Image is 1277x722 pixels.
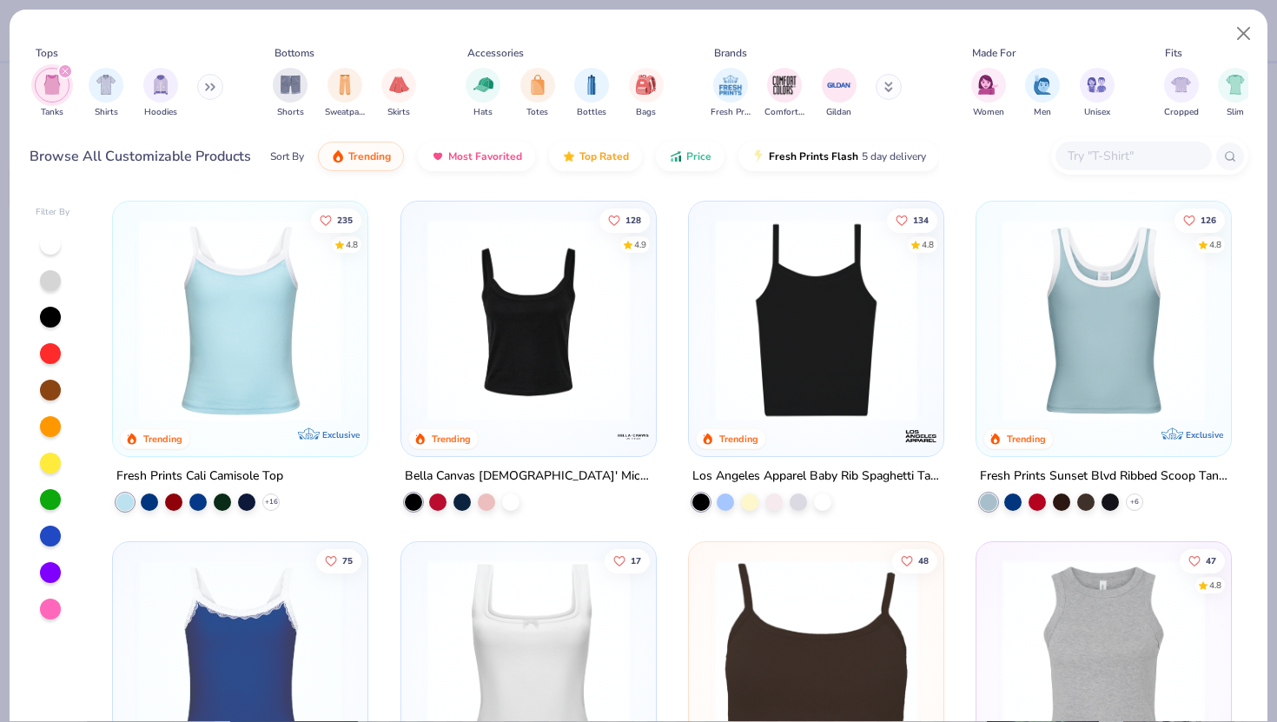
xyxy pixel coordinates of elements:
div: filter for Comfort Colors [764,68,804,119]
button: filter button [971,68,1006,119]
img: Totes Image [528,75,547,95]
button: filter button [822,68,857,119]
button: Like [311,208,361,232]
span: Women [973,106,1004,119]
button: filter button [89,68,123,119]
button: filter button [35,68,69,119]
img: Shirts Image [96,75,116,95]
div: 4.8 [1209,238,1221,251]
button: filter button [520,68,555,119]
span: Fresh Prints [711,106,751,119]
div: filter for Cropped [1164,68,1199,119]
span: 48 [918,557,929,566]
img: Hoodies Image [151,75,170,95]
img: Gildan Image [826,72,852,98]
button: filter button [1164,68,1199,119]
div: filter for Gildan [822,68,857,119]
img: Shorts Image [281,75,301,95]
img: a25d9891-da96-49f3-a35e-76288174bf3a [130,219,350,421]
button: Fresh Prints Flash5 day delivery [738,142,939,171]
div: filter for Bags [629,68,664,119]
img: 80dc4ece-0e65-4f15-94a6-2a872a258fbd [638,219,858,421]
span: Tanks [41,106,63,119]
span: Unisex [1084,106,1110,119]
img: Bella + Canvas logo [616,419,651,454]
div: filter for Totes [520,68,555,119]
div: Fresh Prints Sunset Blvd Ribbed Scoop Tank Top [980,466,1227,487]
button: filter button [764,68,804,119]
span: 126 [1201,215,1216,224]
div: Tops [36,45,58,61]
img: Tanks Image [43,75,62,95]
span: Gildan [826,106,851,119]
span: 5 day delivery [862,147,926,167]
div: filter for Hoodies [143,68,178,119]
img: Bags Image [636,75,655,95]
span: Sweatpants [325,106,365,119]
img: cbf11e79-2adf-4c6b-b19e-3da42613dd1b [706,219,926,421]
div: filter for Sweatpants [325,68,365,119]
img: 8af284bf-0d00-45ea-9003-ce4b9a3194ad [419,219,638,421]
div: filter for Slim [1218,68,1253,119]
button: filter button [711,68,751,119]
div: Sort By [270,149,304,164]
img: Bottles Image [582,75,601,95]
button: Price [656,142,725,171]
span: Top Rated [579,149,629,163]
div: filter for Bottles [574,68,609,119]
span: Price [686,149,711,163]
img: most_fav.gif [431,149,445,163]
button: Like [316,549,361,573]
div: Bottoms [275,45,314,61]
span: Shirts [95,106,118,119]
div: Filter By [36,206,70,219]
button: filter button [325,68,365,119]
span: Hoodies [144,106,177,119]
span: 47 [1206,557,1216,566]
div: Fresh Prints Cali Camisole Top [116,466,283,487]
img: Sweatpants Image [335,75,354,95]
span: 75 [342,557,353,566]
span: + 6 [1130,497,1139,507]
img: Hats Image [473,75,493,95]
span: + 16 [265,497,278,507]
div: filter for Shorts [273,68,308,119]
span: Totes [526,106,548,119]
span: Exclusive [323,429,361,440]
div: Brands [714,45,747,61]
button: Like [1180,549,1225,573]
img: Men Image [1033,75,1052,95]
button: Like [892,549,937,573]
button: Trending [318,142,404,171]
button: Like [887,208,937,232]
button: filter button [466,68,500,119]
div: filter for Hats [466,68,500,119]
img: Comfort Colors Image [771,72,797,98]
span: 235 [337,215,353,224]
button: filter button [1080,68,1115,119]
span: Most Favorited [448,149,522,163]
button: filter button [381,68,416,119]
div: filter for Women [971,68,1006,119]
div: filter for Unisex [1080,68,1115,119]
span: Men [1034,106,1051,119]
span: Bottles [577,106,606,119]
button: Most Favorited [418,142,535,171]
button: filter button [273,68,308,119]
span: Trending [348,149,391,163]
span: 17 [630,557,640,566]
img: Fresh Prints Image [718,72,744,98]
button: filter button [1025,68,1060,119]
span: 128 [625,215,640,224]
span: Skirts [387,106,410,119]
div: filter for Shirts [89,68,123,119]
img: Slim Image [1226,75,1245,95]
button: Like [604,549,649,573]
span: 134 [913,215,929,224]
button: filter button [629,68,664,119]
button: Top Rated [549,142,642,171]
button: filter button [1218,68,1253,119]
span: Shorts [277,106,304,119]
div: filter for Fresh Prints [711,68,751,119]
div: Los Angeles Apparel Baby Rib Spaghetti Tank [692,466,940,487]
